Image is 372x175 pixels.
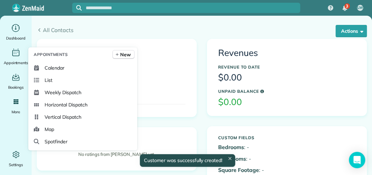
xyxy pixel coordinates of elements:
a: Bookings [3,72,29,91]
a: List [31,74,134,86]
span: New [120,51,131,58]
span: Bookings [8,84,24,91]
a: Weekly Dispatch [31,86,134,99]
span: Horizontal Dispatch [45,101,87,108]
a: Calendar [31,62,134,74]
a: Appointments [3,47,29,66]
a: Settings [3,149,29,168]
span: Calendar [45,64,64,71]
svg: Focus search [76,5,82,11]
a: Spotfinder [31,135,134,148]
p: : - [218,143,282,151]
a: Horizontal Dispatch [31,99,134,111]
button: Focus search [72,5,82,11]
span: Dashboard [6,35,26,42]
span: 3 [346,3,348,9]
span: LW [357,5,363,11]
h5: Unpaid Balance [218,89,356,93]
span: Map [45,126,54,133]
h3: Revenues [218,48,356,58]
p: No ratings from [PERSON_NAME] yet. [51,151,182,158]
h5: Revenue to Date [218,65,356,69]
p: : - [218,155,282,163]
a: All Contacts [37,26,367,34]
span: Vertical Dispatch [45,114,81,120]
div: Open Intercom Messenger [349,152,365,168]
span: Settings [9,161,23,168]
span: Spotfinder [45,138,67,145]
h3: $0.00 [218,97,356,107]
h5: Custom Fields [218,135,282,140]
a: Map [31,123,134,135]
div: Customer was successfully created! [140,154,235,167]
a: Dashboard [3,23,29,42]
h3: $0.00 [218,73,356,83]
span: Appointments [34,51,68,58]
b: Square Footage [218,166,259,173]
span: Weekly Dispatch [45,89,81,96]
b: Bedrooms [218,144,244,150]
span: Appointments [4,59,28,66]
div: 3 unread notifications [338,1,352,16]
button: Actions [336,25,367,37]
span: All Contacts [43,26,367,34]
span: More [12,108,20,115]
p: : - [218,166,282,174]
span: List [45,77,52,84]
a: Vertical Dispatch [31,111,134,123]
a: New [112,50,134,59]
